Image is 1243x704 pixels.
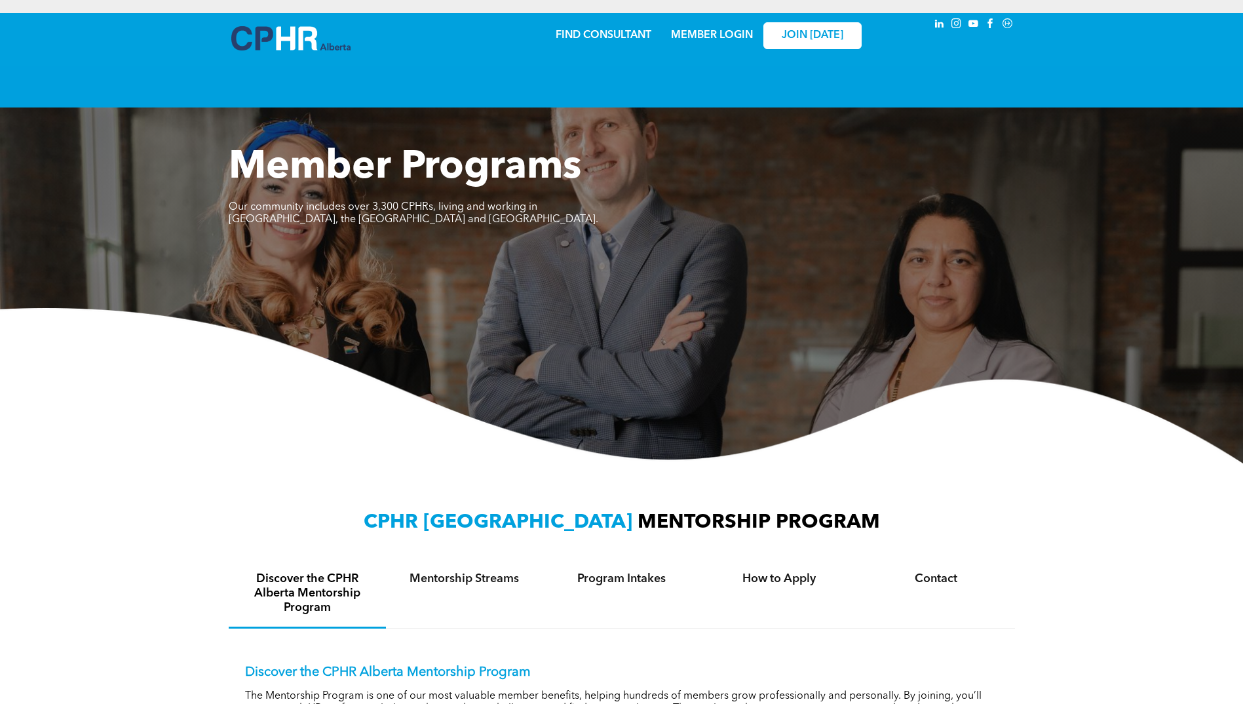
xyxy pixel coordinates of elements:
[712,572,846,586] h4: How to Apply
[671,30,753,41] a: MEMBER LOGIN
[763,22,862,49] a: JOIN [DATE]
[398,572,531,586] h4: Mentorship Streams
[364,513,632,532] span: CPHR [GEOGRAPHIC_DATA]
[231,26,351,50] img: A blue and white logo for cp alberta
[240,572,374,615] h4: Discover the CPHR Alberta Mentorship Program
[782,29,843,42] span: JOIN [DATE]
[229,202,598,225] span: Our community includes over 3,300 CPHRs, living and working in [GEOGRAPHIC_DATA], the [GEOGRAPHIC...
[638,513,880,532] span: MENTORSHIP PROGRAM
[555,572,689,586] h4: Program Intakes
[245,665,999,680] p: Discover the CPHR Alberta Mentorship Program
[870,572,1003,586] h4: Contact
[966,16,981,34] a: youtube
[932,16,947,34] a: linkedin
[984,16,998,34] a: facebook
[1001,16,1015,34] a: Social network
[229,148,581,187] span: Member Programs
[949,16,964,34] a: instagram
[556,30,651,41] a: FIND CONSULTANT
